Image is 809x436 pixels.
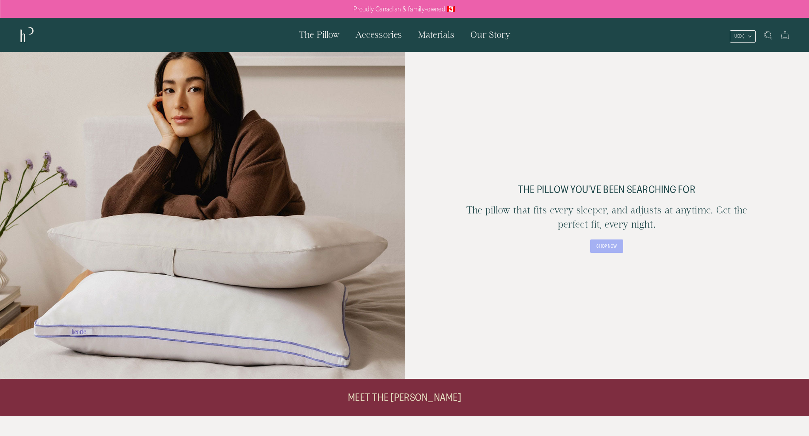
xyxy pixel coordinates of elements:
[410,18,462,52] a: Materials
[353,5,456,13] p: Proudly Canadian & family-owned 🇨🇦
[465,203,748,232] h2: The pillow that fits every sleeper, and adjusts at anytime. Get the perfect fit, every night.
[348,18,410,52] a: Accessories
[465,184,748,195] p: the pillow you've been searching for
[730,30,756,43] button: USD $
[462,18,518,52] a: Our Story
[291,18,348,52] a: The Pillow
[470,30,510,39] span: Our Story
[418,30,454,39] span: Materials
[590,239,623,253] a: SHOP NOW
[299,30,340,39] span: The Pillow
[355,30,402,39] span: Accessories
